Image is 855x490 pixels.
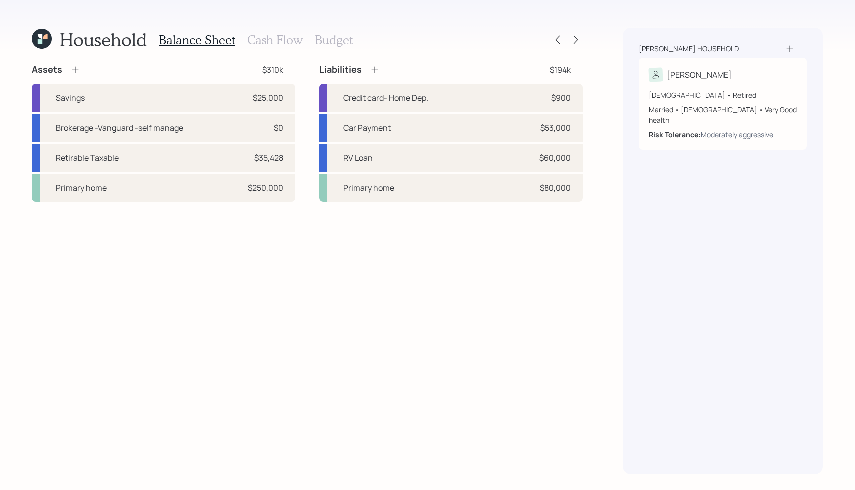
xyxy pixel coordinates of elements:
h3: Budget [315,33,353,47]
div: [DEMOGRAPHIC_DATA] • Retired [649,90,797,100]
div: $0 [274,122,283,134]
div: $80,000 [540,182,571,194]
div: Credit card- Home Dep. [343,92,428,104]
div: $250,000 [248,182,283,194]
div: Primary home [56,182,107,194]
div: Retirable Taxable [56,152,119,164]
div: Married • [DEMOGRAPHIC_DATA] • Very Good health [649,104,797,125]
h3: Balance Sheet [159,33,235,47]
div: $900 [551,92,571,104]
div: $194k [550,64,571,76]
b: Risk Tolerance: [649,130,701,139]
div: Moderately aggressive [701,129,773,140]
h3: Cash Flow [247,33,303,47]
h4: Liabilities [319,64,362,75]
h1: Household [60,29,147,50]
div: $310k [262,64,283,76]
h4: Assets [32,64,62,75]
div: RV Loan [343,152,373,164]
div: [PERSON_NAME] [667,69,732,81]
div: [PERSON_NAME] household [639,44,739,54]
div: Primary home [343,182,394,194]
div: $60,000 [539,152,571,164]
div: Car Payment [343,122,391,134]
div: Brokerage -Vanguard -self manage [56,122,183,134]
div: $53,000 [540,122,571,134]
div: $35,428 [254,152,283,164]
div: Savings [56,92,85,104]
div: $25,000 [253,92,283,104]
